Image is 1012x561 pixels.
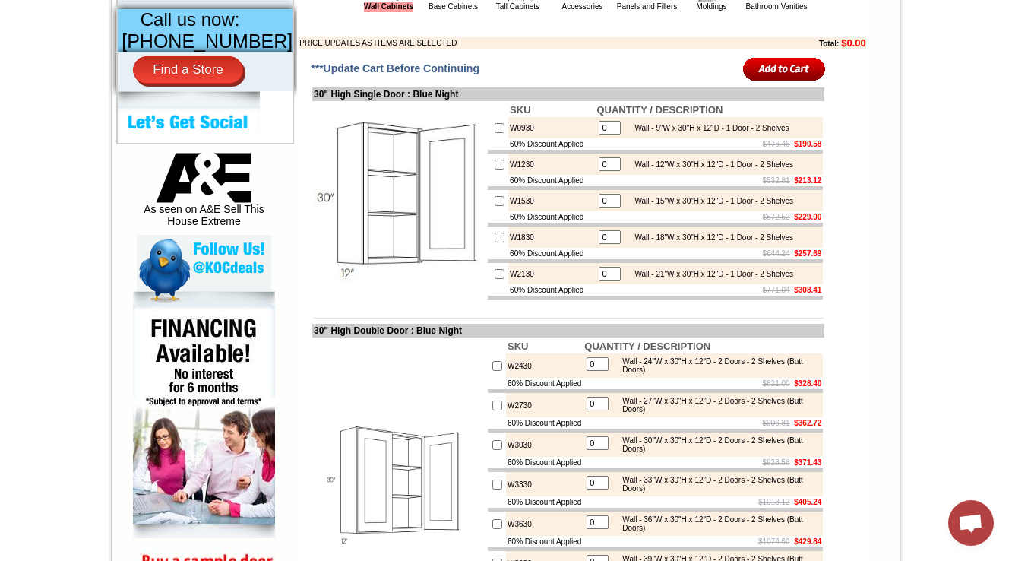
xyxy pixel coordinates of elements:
img: 30'' High Single Door [314,116,485,287]
s: $644.24 [763,249,790,258]
td: 60% Discount Applied [506,457,583,468]
div: Wall - 15"W x 30"H x 12"D - 1 Door - 2 Shelves [627,197,793,205]
b: $405.24 [794,498,821,506]
div: Wall - 21"W x 30"H x 12"D - 1 Door - 2 Shelves [627,270,793,278]
span: [PHONE_NUMBER] [122,30,293,52]
td: Alabaster Shaker [41,69,80,84]
b: $213.12 [794,176,821,185]
div: Wall - 9"W x 30"H x 12"D - 1 Door - 2 Shelves [627,124,789,132]
td: 60% Discount Applied [506,496,583,508]
td: 60% Discount Applied [508,138,595,150]
b: Price Sheet View in PDF Format [17,6,123,14]
s: $928.58 [763,458,790,467]
td: Baycreek Gray [179,69,217,84]
td: W3030 [506,433,583,457]
a: Price Sheet View in PDF Format [17,2,123,15]
b: $257.69 [794,249,821,258]
b: $362.72 [794,419,821,427]
td: [PERSON_NAME] Blue Shaker [261,69,307,86]
td: [PERSON_NAME] White Shaker [131,69,177,86]
td: W2730 [506,393,583,417]
s: $476.46 [763,140,790,148]
td: 30" High Single Door : Blue Night [312,87,824,101]
b: Total: [819,40,839,48]
td: 60% Discount Applied [508,284,595,296]
td: Bellmonte Maple [220,69,258,84]
s: $572.52 [763,213,790,221]
div: Wall - 12"W x 30"H x 12"D - 1 Door - 2 Shelves [627,160,793,169]
td: 60% Discount Applied [508,248,595,259]
td: 60% Discount Applied [506,378,583,389]
td: W2130 [508,263,595,284]
b: $328.40 [794,379,821,388]
td: 60% Discount Applied [508,211,595,223]
b: $0.00 [841,37,866,49]
b: QUANTITY / DESCRIPTION [584,341,710,352]
div: Wall - 33"W x 30"H x 12"D - 2 Doors - 2 Shelves (Butt Doors) [615,476,819,493]
td: W1230 [508,154,595,175]
s: $532.81 [763,176,790,185]
td: W2430 [506,353,583,378]
div: Open chat [948,500,994,546]
b: $190.58 [794,140,821,148]
span: Call us now: [141,9,240,30]
s: $1074.60 [758,537,790,546]
b: $429.84 [794,537,821,546]
a: Tall Cabinets [496,2,539,11]
td: 60% Discount Applied [508,175,595,186]
s: $821.00 [763,379,790,388]
s: $906.81 [763,419,790,427]
a: Moldings [696,2,726,11]
td: 60% Discount Applied [506,417,583,429]
td: PRICE UPDATES AS ITEMS ARE SELECTED [299,37,735,49]
div: Wall - 27"W x 30"H x 12"D - 2 Doors - 2 Shelves (Butt Doors) [615,397,819,414]
div: Wall - 24"W x 30"H x 12"D - 2 Doors - 2 Shelves (Butt Doors) [615,357,819,374]
td: W0930 [508,117,595,138]
s: $1013.12 [758,498,790,506]
td: W1830 [508,227,595,248]
div: As seen on A&E Sell This House Extreme [137,153,271,235]
s: $771.04 [763,286,790,294]
td: W1530 [508,190,595,211]
b: SKU [510,104,530,116]
b: QUANTITY / DESCRIPTION [596,104,723,116]
a: Find a Store [133,56,243,84]
td: [PERSON_NAME] Yellow Walnut [82,69,128,86]
a: Accessories [562,2,603,11]
td: W3630 [506,512,583,536]
span: ***Update Cart Before Continuing [311,62,479,74]
div: Wall - 30"W x 30"H x 12"D - 2 Doors - 2 Shelves (Butt Doors) [615,436,819,453]
a: Base Cabinets [429,2,478,11]
td: 60% Discount Applied [506,536,583,547]
td: 30" High Double Door : Blue Night [312,324,824,338]
b: $229.00 [794,213,821,221]
b: $308.41 [794,286,821,294]
div: Wall - 36"W x 30"H x 12"D - 2 Doors - 2 Shelves (Butt Doors) [615,515,819,532]
input: Add to Cart [743,56,826,81]
div: Wall - 18"W x 30"H x 12"D - 1 Door - 2 Shelves [627,233,793,242]
b: $371.43 [794,458,821,467]
a: Bathroom Vanities [746,2,808,11]
b: SKU [508,341,528,352]
a: Panels and Fillers [617,2,677,11]
td: W3330 [506,472,583,496]
a: Wall Cabinets [364,2,413,12]
img: pdf.png [2,4,14,16]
